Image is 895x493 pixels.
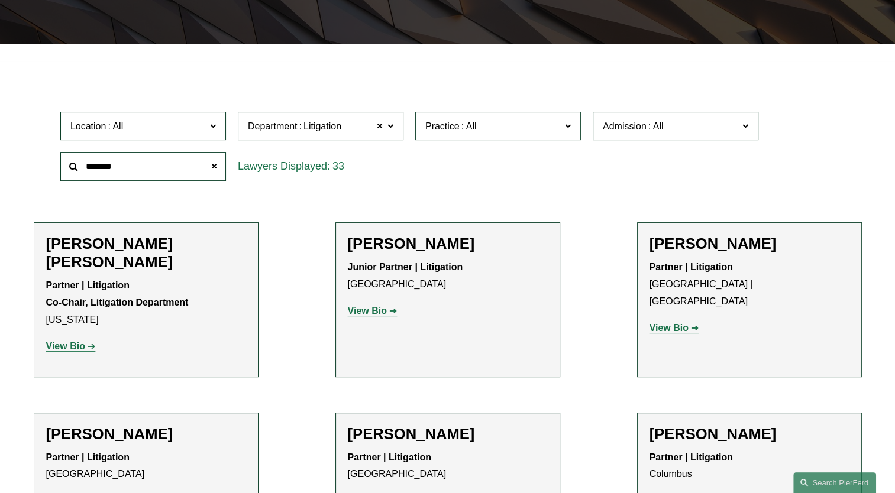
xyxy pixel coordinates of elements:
p: [US_STATE] [46,277,246,328]
p: [GEOGRAPHIC_DATA] [348,259,548,293]
p: [GEOGRAPHIC_DATA] | [GEOGRAPHIC_DATA] [650,259,849,310]
a: View Bio [46,341,96,351]
h2: [PERSON_NAME] [650,235,849,253]
span: Admission [603,121,647,131]
strong: Partner | Litigation [46,452,130,462]
span: Litigation [303,119,341,134]
span: Practice [425,121,460,131]
strong: Partner | Litigation Co-Chair, Litigation Department [46,280,189,307]
h2: [PERSON_NAME] [PERSON_NAME] [46,235,246,271]
strong: Partner | Litigation [650,452,733,462]
strong: View Bio [46,341,85,351]
strong: View Bio [348,306,387,316]
span: 33 [332,160,344,172]
h2: [PERSON_NAME] [348,235,548,253]
strong: Partner | Litigation [650,262,733,272]
h2: [PERSON_NAME] [348,425,548,443]
h2: [PERSON_NAME] [650,425,849,443]
a: Search this site [793,472,876,493]
span: Location [70,121,106,131]
a: View Bio [348,306,398,316]
p: [GEOGRAPHIC_DATA] [348,449,548,484]
strong: View Bio [650,323,689,333]
p: [GEOGRAPHIC_DATA] [46,449,246,484]
strong: Partner | Litigation [348,452,431,462]
a: View Bio [650,323,699,333]
span: Department [248,121,298,131]
strong: Junior Partner | Litigation [348,262,463,272]
p: Columbus [650,449,849,484]
h2: [PERSON_NAME] [46,425,246,443]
